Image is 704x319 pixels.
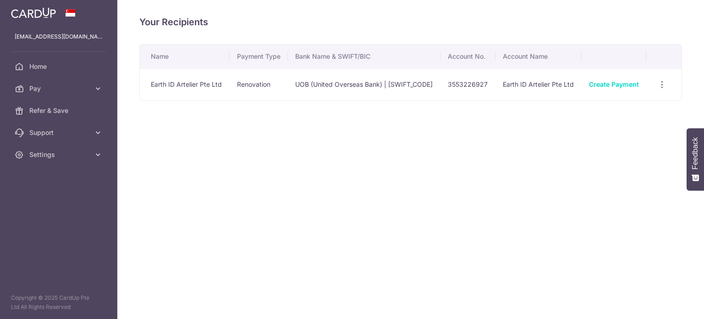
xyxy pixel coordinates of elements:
[288,45,440,68] th: Bank Name & SWIFT/BIC
[495,45,582,68] th: Account Name
[11,7,56,18] img: CardUp
[29,84,90,93] span: Pay
[440,68,495,101] td: 3553226927
[288,68,440,101] td: UOB (United Overseas Bank) | [SWIFT_CODE]
[140,68,230,101] td: Earth ID Artelier Pte Ltd
[691,137,699,169] span: Feedback
[139,15,682,29] h4: Your Recipients
[140,45,230,68] th: Name
[230,68,288,101] td: Renovation
[29,128,90,137] span: Support
[230,45,288,68] th: Payment Type
[687,128,704,190] button: Feedback - Show survey
[29,150,90,159] span: Settings
[440,45,495,68] th: Account No.
[495,68,582,101] td: Earth ID Artelier Pte Ltd
[15,32,103,41] p: [EMAIL_ADDRESS][DOMAIN_NAME]
[589,80,639,88] a: Create Payment
[29,106,90,115] span: Refer & Save
[29,62,90,71] span: Home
